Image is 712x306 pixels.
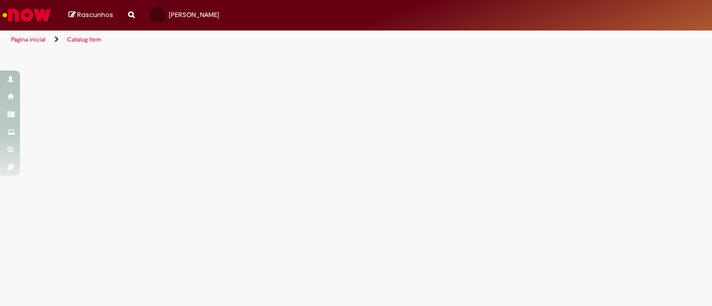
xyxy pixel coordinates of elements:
a: Catalog Item [67,35,101,43]
span: [PERSON_NAME] [169,10,219,19]
ul: Trilhas de página [8,30,467,49]
img: ServiceNow [1,5,53,25]
a: Rascunhos [69,10,113,20]
span: Rascunhos [77,10,113,19]
a: Página inicial [11,35,46,43]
